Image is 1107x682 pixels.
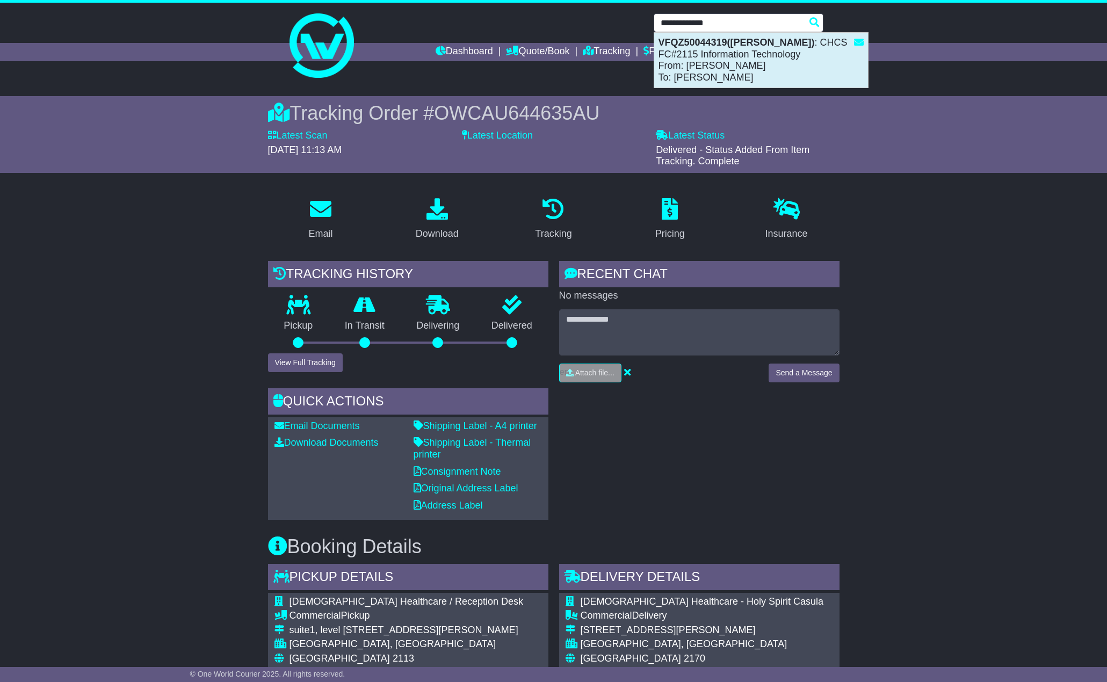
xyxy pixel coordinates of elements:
[190,670,345,678] span: © One World Courier 2025. All rights reserved.
[308,227,332,241] div: Email
[290,625,523,636] div: suite1, level [STREET_ADDRESS][PERSON_NAME]
[414,466,501,477] a: Consignment Note
[401,320,476,332] p: Delivering
[268,388,548,417] div: Quick Actions
[434,102,599,124] span: OWCAU644635AU
[268,320,329,332] p: Pickup
[765,227,808,241] div: Insurance
[583,43,630,61] a: Tracking
[559,564,840,593] div: Delivery Details
[659,37,815,48] strong: VFQZ50044319([PERSON_NAME])
[656,144,809,167] span: Delivered - Status Added From Item Tracking. Complete
[268,261,548,290] div: Tracking history
[654,33,868,88] div: : CHCS FC#2115 Information Technology From: [PERSON_NAME] To: [PERSON_NAME]
[581,610,632,621] span: Commercial
[329,320,401,332] p: In Transit
[416,227,459,241] div: Download
[643,43,692,61] a: Financials
[268,564,548,593] div: Pickup Details
[581,610,824,622] div: Delivery
[436,43,493,61] a: Dashboard
[414,483,518,494] a: Original Address Label
[769,364,839,382] button: Send a Message
[655,227,685,241] div: Pricing
[581,596,823,607] span: [DEMOGRAPHIC_DATA] Healthcare - Holy Spirit Casula
[290,639,523,650] div: [GEOGRAPHIC_DATA], [GEOGRAPHIC_DATA]
[475,320,548,332] p: Delivered
[684,653,705,664] span: 2170
[581,625,824,636] div: [STREET_ADDRESS][PERSON_NAME]
[559,290,840,302] p: No messages
[268,353,343,372] button: View Full Tracking
[290,610,341,621] span: Commercial
[268,101,840,125] div: Tracking Order #
[535,227,571,241] div: Tracking
[559,261,840,290] div: RECENT CHAT
[393,653,414,664] span: 2113
[581,639,824,650] div: [GEOGRAPHIC_DATA], [GEOGRAPHIC_DATA]
[268,536,840,557] h3: Booking Details
[414,420,537,431] a: Shipping Label - A4 printer
[301,194,339,245] a: Email
[274,437,379,448] a: Download Documents
[274,420,360,431] a: Email Documents
[290,653,390,664] span: [GEOGRAPHIC_DATA]
[414,437,531,460] a: Shipping Label - Thermal printer
[409,194,466,245] a: Download
[290,596,523,607] span: [DEMOGRAPHIC_DATA] Healthcare / Reception Desk
[268,144,342,155] span: [DATE] 11:13 AM
[528,194,578,245] a: Tracking
[414,500,483,511] a: Address Label
[758,194,815,245] a: Insurance
[581,653,681,664] span: [GEOGRAPHIC_DATA]
[506,43,569,61] a: Quote/Book
[656,130,725,142] label: Latest Status
[648,194,692,245] a: Pricing
[462,130,533,142] label: Latest Location
[290,610,523,622] div: Pickup
[268,130,328,142] label: Latest Scan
